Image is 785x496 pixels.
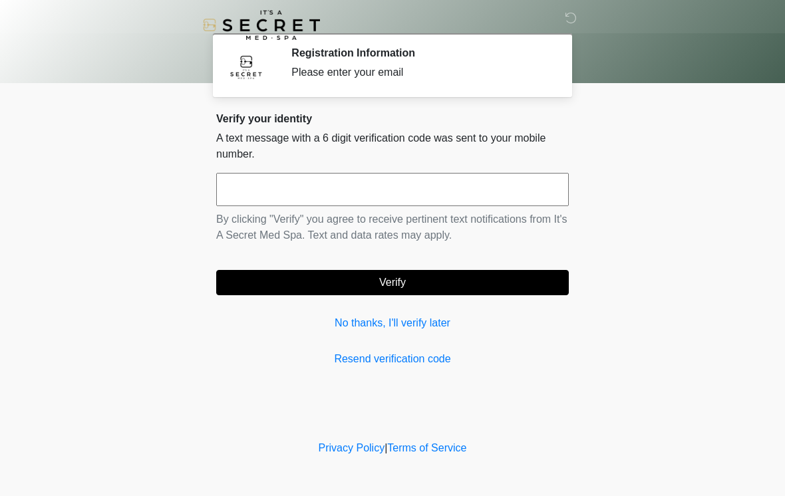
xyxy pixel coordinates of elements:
button: Verify [216,270,569,295]
p: By clicking "Verify" you agree to receive pertinent text notifications from It's A Secret Med Spa... [216,211,569,243]
a: | [385,442,387,453]
img: It's A Secret Med Spa Logo [203,10,320,40]
div: Please enter your email [291,64,549,80]
a: Resend verification code [216,351,569,367]
a: Terms of Service [387,442,466,453]
a: Privacy Policy [319,442,385,453]
h2: Verify your identity [216,112,569,125]
img: Agent Avatar [226,47,266,86]
h2: Registration Information [291,47,549,59]
p: A text message with a 6 digit verification code was sent to your mobile number. [216,130,569,162]
a: No thanks, I'll verify later [216,315,569,331]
